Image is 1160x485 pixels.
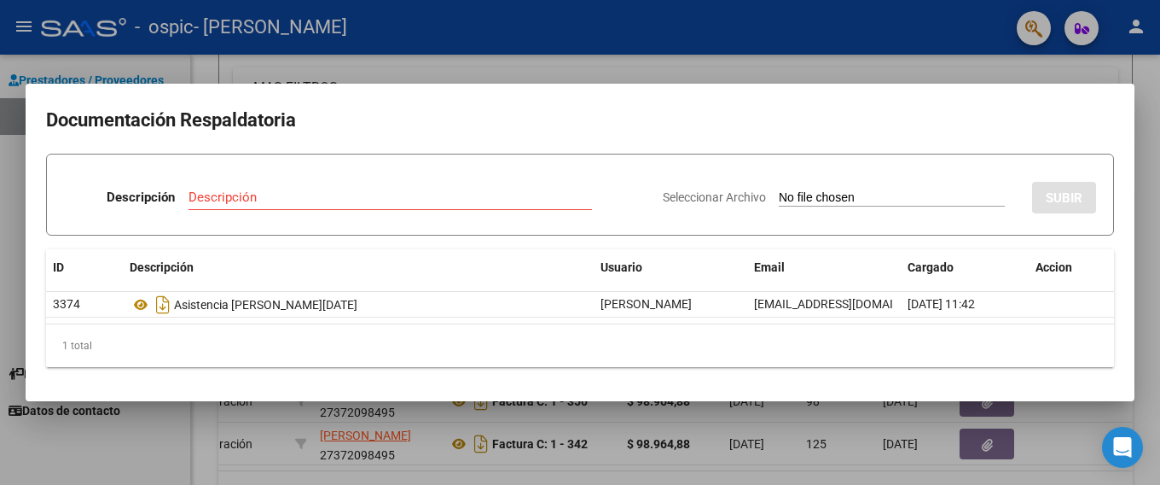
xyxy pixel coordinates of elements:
span: Descripción [130,260,194,274]
datatable-header-cell: Email [747,249,901,286]
span: 3374 [53,297,80,311]
span: [DATE] 11:42 [908,297,975,311]
span: Accion [1035,260,1072,274]
datatable-header-cell: Accion [1029,249,1114,286]
button: SUBIR [1032,182,1096,213]
span: Cargado [908,260,954,274]
div: Asistencia [PERSON_NAME][DATE] [130,291,587,318]
span: Seleccionar Archivo [663,190,766,204]
i: Descargar documento [152,291,174,318]
span: [PERSON_NAME] [600,297,692,311]
span: Usuario [600,260,642,274]
datatable-header-cell: ID [46,249,123,286]
span: SUBIR [1046,190,1082,206]
span: ID [53,260,64,274]
p: Descripción [107,188,175,207]
div: Open Intercom Messenger [1102,427,1143,468]
div: 1 total [46,324,1114,367]
datatable-header-cell: Usuario [594,249,747,286]
h2: Documentación Respaldatoria [46,104,1114,137]
datatable-header-cell: Cargado [901,249,1029,286]
datatable-header-cell: Descripción [123,249,594,286]
span: [EMAIL_ADDRESS][DOMAIN_NAME] [754,297,943,311]
span: Email [754,260,785,274]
